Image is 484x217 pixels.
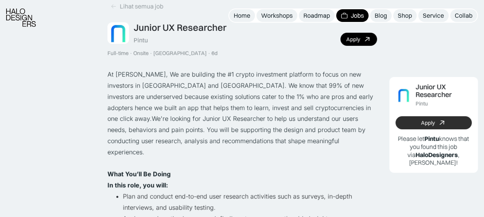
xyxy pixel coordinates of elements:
[303,12,330,20] div: Roadmap
[134,22,226,33] div: Junior UX Researcher
[107,22,129,44] img: Job Image
[395,87,412,103] img: Job Image
[149,50,152,57] div: ·
[415,101,428,107] div: Pintu
[134,36,148,44] div: Pintu
[340,33,377,46] a: Apply
[418,9,449,22] a: Service
[398,12,412,20] div: Shop
[423,12,444,20] div: Service
[107,170,171,178] strong: What You’ll Be Doing
[299,9,335,22] a: Roadmap
[393,9,417,22] a: Shop
[153,50,207,57] div: [GEOGRAPHIC_DATA]
[120,2,163,10] div: Lihat semua job
[123,191,377,213] li: Plan and conduct end-to-end user research activities such as surveys, in-depth interviews, and us...
[346,36,360,43] div: Apply
[133,50,149,57] div: Onsite
[107,169,377,180] p: ‍
[450,9,477,22] a: Collab
[256,9,297,22] a: Workshops
[129,50,132,57] div: ·
[107,69,377,157] p: At [PERSON_NAME], We are building the #1 crypto investment platform to focus on new investors in ...
[261,12,293,20] div: Workshops
[421,120,435,126] div: Apply
[107,181,168,189] strong: In this role, you will:
[395,135,472,167] p: Please let knows that you found this job via , [PERSON_NAME]!
[415,83,472,99] div: Junior UX Researcher
[415,151,458,159] b: HaloDesigners
[107,50,129,57] div: Full-time
[211,50,218,57] div: 6d
[234,12,250,20] div: Home
[336,9,368,22] a: Jobs
[375,12,387,20] div: Blog
[395,116,472,129] a: Apply
[107,158,377,169] p: ‍
[455,12,472,20] div: Collab
[351,12,364,20] div: Jobs
[229,9,255,22] a: Home
[370,9,392,22] a: Blog
[424,135,439,142] b: Pintu
[208,50,211,57] div: ·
